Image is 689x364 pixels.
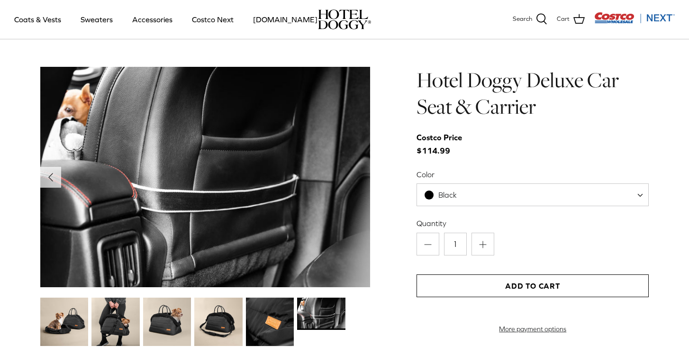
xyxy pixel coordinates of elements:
[417,67,649,120] h1: Hotel Doggy Deluxe Car Seat & Carrier
[417,131,462,144] div: Costco Price
[318,9,371,29] img: hoteldoggycom
[417,190,476,200] span: Black
[6,3,70,36] a: Coats & Vests
[40,167,61,188] button: Previous
[245,3,326,36] a: [DOMAIN_NAME]
[438,191,457,199] span: Black
[557,13,585,26] a: Cart
[594,18,675,25] a: Visit Costco Next
[124,3,181,36] a: Accessories
[594,12,675,24] img: Costco Next
[417,325,649,333] a: More payment options
[513,14,532,24] span: Search
[183,3,242,36] a: Costco Next
[417,131,471,157] span: $114.99
[444,233,467,255] input: Quantity
[513,13,547,26] a: Search
[72,3,121,36] a: Sweaters
[417,169,649,180] label: Color
[417,274,649,297] button: Add to Cart
[417,183,649,206] span: Black
[417,218,649,228] label: Quantity
[318,9,371,29] a: hoteldoggy.com hoteldoggycom
[557,14,570,24] span: Cart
